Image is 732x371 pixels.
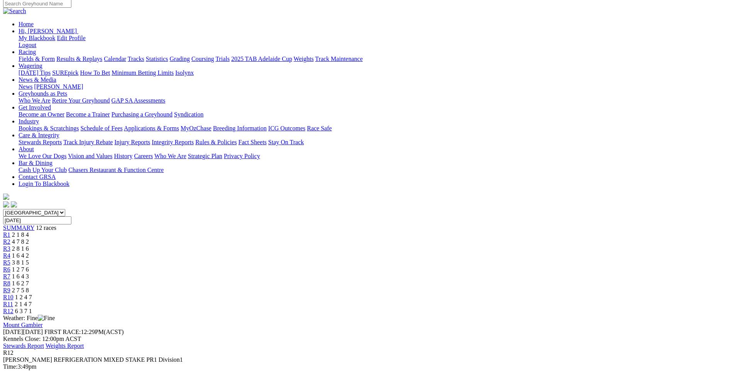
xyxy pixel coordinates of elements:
a: Fields & Form [19,56,55,62]
img: Search [3,8,26,15]
a: Login To Blackbook [19,180,69,187]
span: 12:29PM(ACST) [44,329,124,335]
a: R6 [3,266,10,273]
div: Greyhounds as Pets [19,97,729,104]
a: Cash Up Your Club [19,167,67,173]
a: Stewards Reports [19,139,62,145]
a: News & Media [19,76,56,83]
img: logo-grsa-white.png [3,194,9,200]
a: Care & Integrity [19,132,59,138]
div: About [19,153,729,160]
a: Purchasing a Greyhound [112,111,172,118]
a: Stay On Track [268,139,304,145]
a: Bar & Dining [19,160,52,166]
a: Injury Reports [114,139,150,145]
a: Applications & Forms [124,125,179,132]
a: Get Involved [19,104,51,111]
span: 2 7 5 8 [12,287,29,293]
span: 1 2 7 6 [12,266,29,273]
a: Edit Profile [57,35,86,41]
a: Strategic Plan [188,153,222,159]
a: R7 [3,273,10,280]
a: Retire Your Greyhound [52,97,110,104]
a: Rules & Policies [195,139,237,145]
span: 2 1 4 7 [15,301,32,307]
a: News [19,83,32,90]
span: 1 6 2 7 [12,280,29,287]
a: [PERSON_NAME] [34,83,83,90]
a: Track Maintenance [315,56,363,62]
a: R12 [3,308,14,314]
div: Bar & Dining [19,167,729,174]
a: Contact GRSA [19,174,56,180]
a: Race Safe [307,125,331,132]
div: Wagering [19,69,729,76]
a: R10 [3,294,14,300]
a: R5 [3,259,10,266]
span: 1 6 4 2 [12,252,29,259]
a: Isolynx [175,69,194,76]
a: Weights Report [46,342,84,349]
a: R8 [3,280,10,287]
a: My Blackbook [19,35,56,41]
img: twitter.svg [11,201,17,207]
a: Logout [19,42,36,48]
div: Care & Integrity [19,139,729,146]
a: Syndication [174,111,203,118]
a: Mount Gambier [3,322,43,328]
a: SUMMARY [3,224,34,231]
img: Fine [38,315,55,322]
span: 6 3 7 1 [15,308,32,314]
a: R1 [3,231,10,238]
a: MyOzChase [181,125,211,132]
span: 2 8 1 6 [12,245,29,252]
div: Kennels Close: 12:00pm ACST [3,336,729,342]
span: 1 6 4 3 [12,273,29,280]
span: Weather: Fine [3,315,55,321]
a: Industry [19,118,39,125]
a: Careers [134,153,153,159]
a: Vision and Values [68,153,112,159]
a: 2025 TAB Adelaide Cup [231,56,292,62]
a: R4 [3,252,10,259]
a: Stewards Report [3,342,44,349]
span: 2 1 8 4 [12,231,29,238]
a: GAP SA Assessments [112,97,166,104]
div: News & Media [19,83,729,90]
a: Wagering [19,62,42,69]
a: We Love Our Dogs [19,153,66,159]
div: 3:49pm [3,363,729,370]
a: R3 [3,245,10,252]
div: Racing [19,56,729,62]
span: [DATE] [3,329,23,335]
input: Select date [3,216,71,224]
a: Breeding Information [213,125,267,132]
a: R11 [3,301,13,307]
a: Bookings & Scratchings [19,125,79,132]
a: Calendar [104,56,126,62]
a: Privacy Policy [224,153,260,159]
a: About [19,146,34,152]
span: 12 races [36,224,56,231]
a: Tracks [128,56,144,62]
a: Grading [170,56,190,62]
img: facebook.svg [3,201,9,207]
span: 3 8 1 5 [12,259,29,266]
a: [DATE] Tips [19,69,51,76]
a: Fact Sheets [238,139,267,145]
a: Coursing [191,56,214,62]
a: History [114,153,132,159]
a: Who We Are [154,153,186,159]
a: Hi, [PERSON_NAME] [19,28,78,34]
a: Results & Replays [56,56,102,62]
span: R9 [3,287,10,293]
a: Who We Are [19,97,51,104]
